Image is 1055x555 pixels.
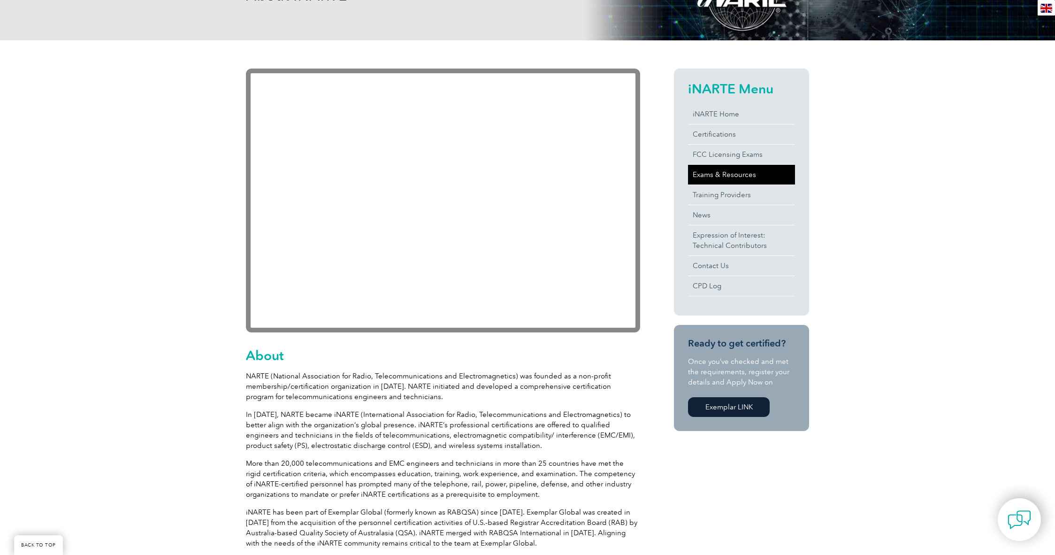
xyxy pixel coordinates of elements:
p: iNARTE has been part of Exemplar Global (formerly known as RABQSA) since [DATE]. Exemplar Global ... [246,507,640,548]
a: CPD Log [688,276,795,296]
a: Contact Us [688,256,795,276]
a: Exams & Resources [688,165,795,185]
a: BACK TO TOP [14,535,63,555]
h2: iNARTE Menu [688,81,795,96]
h3: Ready to get certified? [688,338,795,349]
p: More than 20,000 telecommunications and EMC engineers and technicians in more than 25 countries h... [246,458,640,500]
iframe: YouTube video player [246,69,640,332]
img: contact-chat.png [1008,508,1031,532]
a: News [688,205,795,225]
a: Certifications [688,124,795,144]
p: NARTE (National Association for Radio, Telecommunications and Electromagnetics) was founded as a ... [246,371,640,402]
h2: About [246,348,640,363]
a: iNARTE Home [688,104,795,124]
a: Exemplar LINK [688,397,770,417]
a: Training Providers [688,185,795,205]
img: en [1040,4,1052,13]
p: In [DATE], NARTE became iNARTE (International Association for Radio, Telecommunications and Elect... [246,409,640,451]
p: Once you’ve checked and met the requirements, register your details and Apply Now on [688,356,795,387]
a: Expression of Interest:Technical Contributors [688,225,795,255]
a: FCC Licensing Exams [688,145,795,164]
